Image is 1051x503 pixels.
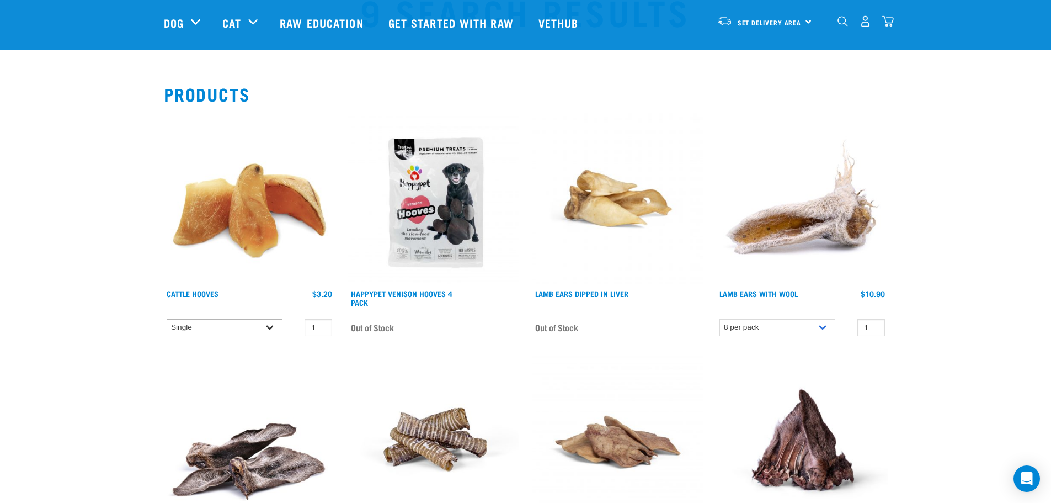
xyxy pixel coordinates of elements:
[837,16,848,27] img: home-icon-1@2x.png
[532,113,703,284] img: Lamb Ear Dipped Liver
[535,292,628,295] a: Lamb Ears Dipped in Liver
[351,319,394,336] span: Out of Stock
[719,292,798,295] a: Lamb Ears with Wool
[527,1,593,45] a: Vethub
[164,14,184,31] a: Dog
[882,15,894,27] img: home-icon@2x.png
[167,292,218,295] a: Cattle Hooves
[348,113,519,284] img: Happypet Venison Hooves 004
[857,319,885,336] input: 1
[861,289,885,298] div: $10.90
[377,1,527,45] a: Get started with Raw
[312,289,332,298] div: $3.20
[1013,465,1040,492] div: Open Intercom Messenger
[738,20,802,24] span: Set Delivery Area
[164,84,888,104] h2: Products
[717,113,888,284] img: 1278 Lamb Ears Wool 01
[717,16,732,26] img: van-moving.png
[269,1,377,45] a: Raw Education
[305,319,332,336] input: 1
[222,14,241,31] a: Cat
[351,292,452,304] a: Happypet Venison Hooves 4 Pack
[535,319,578,336] span: Out of Stock
[164,113,335,284] img: Pile Of Cattle Hooves Treats For Dogs
[860,15,871,27] img: user.png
